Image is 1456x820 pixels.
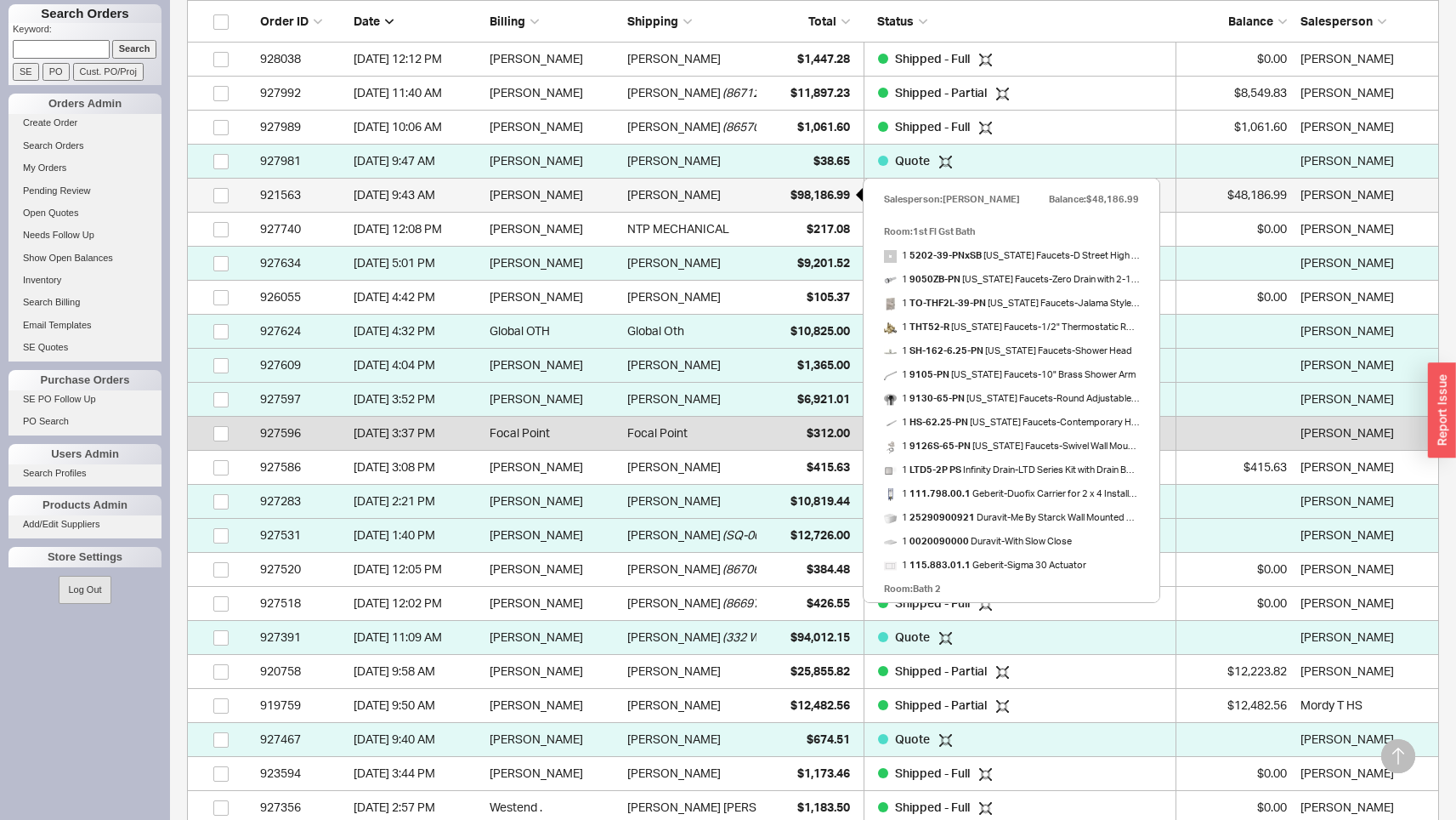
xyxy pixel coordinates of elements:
h1: Search Orders [8,4,161,23]
span: $12,726.00 [790,527,850,542]
span: Shipping [627,14,678,28]
b: SH-162-6.25-PN [909,345,983,356]
a: Search Billing [8,293,161,311]
a: 927981[DATE] 9:47 AM[PERSON_NAME][PERSON_NAME]$38.65Quote [PERSON_NAME] [187,145,1439,179]
div: [PERSON_NAME] [627,654,721,688]
a: SE Quotes [8,339,161,356]
span: $1,365.00 [797,357,850,372]
div: 7/10/25 12:02 PM [354,586,481,620]
div: [PERSON_NAME] [627,280,721,314]
b: LTD5-2P PS [909,464,961,475]
a: Needs Follow Up [8,226,161,244]
div: 927518 [260,586,345,620]
div: 7/10/25 4:04 PM [354,348,481,382]
div: [PERSON_NAME] [627,620,721,654]
a: 927624[DATE] 4:32 PMGlobal OTHGlobal Oth$10,825.00Quote [PERSON_NAME] [187,315,1439,349]
div: Sephrina Martinez-Hall [1300,450,1430,484]
b: 9050ZB-PN [909,273,960,285]
span: $105.37 [807,289,850,304]
div: 927283 [260,484,345,518]
div: 927609 [260,348,345,382]
div: Shipping [627,13,756,30]
div: [PERSON_NAME] [490,654,619,688]
a: My Orders [8,159,161,177]
span: $1,061.60 [797,119,850,134]
span: ( 86570 ) [722,110,763,144]
span: $674.51 [807,732,850,746]
div: 7/10/25 3:08 PM [354,450,481,484]
div: 928038 [260,42,345,76]
div: 7/10/25 11:09 AM [354,620,481,654]
div: 927391 [260,620,345,654]
input: Cust. PO/Proj [73,63,144,81]
span: $217.08 [807,221,850,236]
a: 1 THT52-R [US_STATE] Faucets-1/2" Thermostatic Rough Valve [884,315,1139,339]
div: 7/10/25 9:50 AM [354,688,481,722]
div: [PERSON_NAME] [490,552,619,586]
div: [PERSON_NAME] [490,450,619,484]
b: 5202-39-PNxSB [909,249,982,261]
span: $426.55 [807,595,850,610]
div: [PERSON_NAME] [490,688,619,722]
div: 926055 [260,280,345,314]
a: Pending Review [8,182,161,200]
img: 252909_um0a3z [884,512,897,525]
div: Adina Golomb [1300,42,1430,76]
img: TH-52-R-new_1_v4gekr [884,322,897,334]
div: Layla Rosenberg [1300,756,1430,790]
div: 921563 [260,178,345,212]
div: $0.00 [1185,552,1287,586]
b: 9126S-65-PN [909,440,971,452]
div: Focal Point [627,416,688,450]
span: Total [808,14,836,28]
span: $1,183.50 [797,800,850,814]
div: 7/11/25 12:08 PM [354,212,481,246]
div: [PERSON_NAME] [627,246,721,280]
a: PO Search [8,413,161,430]
div: Amar Prashad [1300,722,1430,756]
div: [PERSON_NAME] [627,756,721,790]
a: 927740[DATE] 12:08 PM[PERSON_NAME]NTP MECHANICAL$217.08Shipped - Full $0.00[PERSON_NAME] [187,213,1439,247]
div: Layla Rosenberg [1300,484,1430,518]
div: Balance: $48,186.99 [1049,187,1139,211]
a: 1 25290900921 Duravit-Me By Starck Wall Mounted Rimless Toilet - with Wondergliss [884,505,1139,529]
div: Billing [490,13,619,30]
div: [PERSON_NAME] [490,42,619,76]
span: Shipped - Full [895,766,972,780]
span: Shipped - Full [895,800,972,814]
div: [PERSON_NAME] [627,688,721,722]
div: Miriam Abitbol [1300,416,1430,450]
div: $1,061.60 [1185,110,1287,144]
a: Inventory [8,271,161,289]
div: 7/10/25 9:40 AM [354,722,481,756]
span: Shipped - Partial [895,85,989,100]
img: 9126S-65_qinus6 [884,441,897,453]
img: ltd5ps_web-1200x662_c_m8chxk [884,464,897,477]
div: [PERSON_NAME] [627,76,721,110]
a: 1 111.798.00.1 Geberit-Duofix Carrier for 2 x 4 Installation 1.6/0.8 GPF [884,481,1139,505]
b: 25290900921 [909,511,975,523]
div: Layla Rosenberg [1300,654,1430,688]
a: 1 HS-62.25-PN [US_STATE] Faucets-Contemporary Hand Shower [884,410,1139,434]
div: [PERSON_NAME] [490,110,619,144]
div: 927531 [260,518,345,552]
div: $48,186.99 [1185,178,1287,212]
a: 927989[DATE] 10:06 AM[PERSON_NAME][PERSON_NAME](86570)$1,061.60Shipped - Full $1,061.60[PERSON_NAME] [187,111,1439,145]
a: SE PO Follow Up [8,390,161,408]
span: Pending Review [23,185,91,196]
span: 1 [US_STATE] Faucets - D Street High Spout with Jalama Rivulet Handle Widespread Lavatory Faucet ... [884,601,1139,624]
div: [PERSON_NAME] [490,212,619,246]
div: 7/14/25 11:40 AM [354,76,481,110]
a: 1 115.883.01.1 Geberit-Sigma 30 Actuator [884,553,1086,577]
span: $9,201.52 [797,255,850,270]
div: Users Admin [8,444,161,464]
span: Balance [1228,14,1273,28]
input: PO [42,63,70,81]
div: Purchase Orders [8,370,161,390]
div: Salesperson [1300,13,1430,30]
div: Miriam Abitbol [1300,518,1430,552]
div: NTP MECHANICAL [627,212,729,246]
div: [PERSON_NAME] [627,144,721,178]
span: Needs Follow Up [23,230,94,240]
div: 927467 [260,722,345,756]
